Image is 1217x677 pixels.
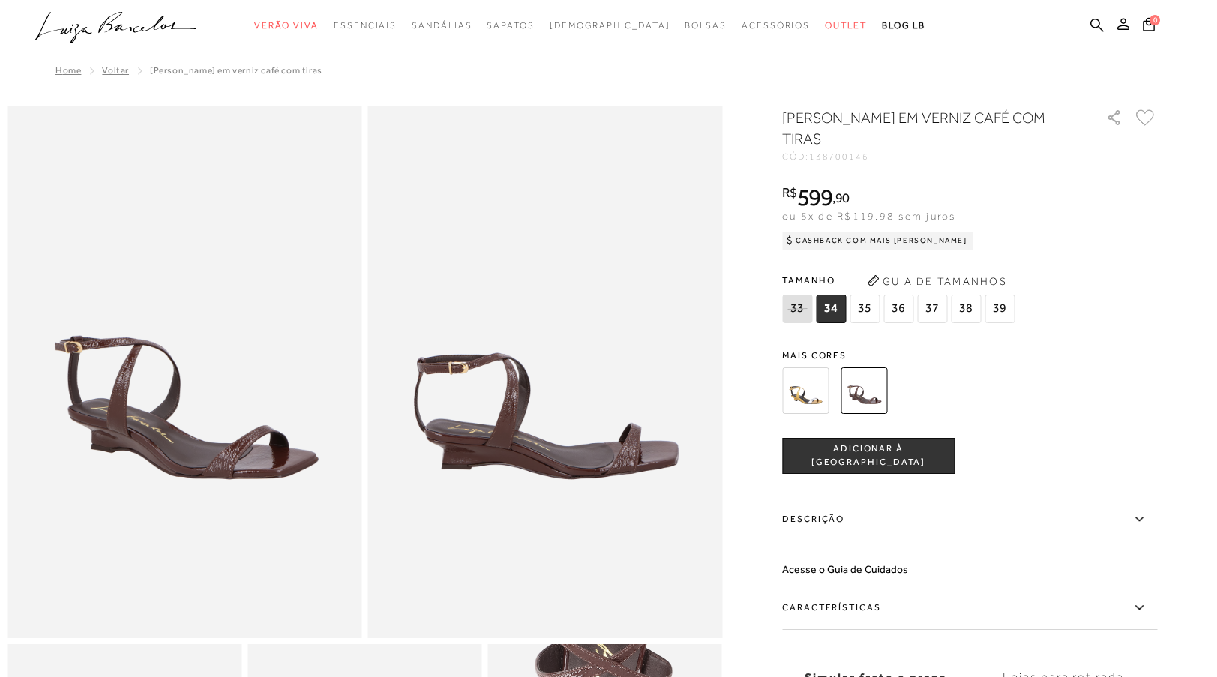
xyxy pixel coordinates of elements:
span: Bolsas [685,20,727,31]
span: [PERSON_NAME] EM VERNIZ CAFÉ COM TIRAS [150,65,322,76]
a: noSubCategoriesText [825,12,867,40]
span: 599 [797,184,832,211]
img: image [7,106,362,638]
button: 0 [1138,16,1159,37]
span: Essenciais [334,20,397,31]
a: noSubCategoriesText [742,12,810,40]
span: Sapatos [487,20,534,31]
span: Mais cores [782,351,1157,360]
a: noSubCategoriesText [487,12,534,40]
a: noSubCategoriesText [412,12,472,40]
span: 90 [835,190,850,205]
span: BLOG LB [882,20,925,31]
div: Cashback com Mais [PERSON_NAME] [782,232,973,250]
label: Descrição [782,498,1157,541]
span: 36 [883,295,913,323]
span: 39 [985,295,1015,323]
div: CÓD: [782,152,1082,161]
span: 34 [816,295,846,323]
span: Outlet [825,20,867,31]
span: 37 [917,295,947,323]
span: [DEMOGRAPHIC_DATA] [550,20,670,31]
i: , [832,191,850,205]
img: SANDÁLIA ANABELA EM COURO COBRA METAL DOURADA COM TIRAS [782,367,829,414]
span: 38 [951,295,981,323]
a: noSubCategoriesText [685,12,727,40]
h1: [PERSON_NAME] EM VERNIZ CAFÉ COM TIRAS [782,107,1063,149]
span: ou 5x de R$119,98 sem juros [782,210,955,222]
a: noSubCategoriesText [254,12,319,40]
span: 0 [1150,15,1160,25]
a: noSubCategoriesText [334,12,397,40]
span: ADICIONAR À [GEOGRAPHIC_DATA] [783,442,954,469]
a: Acesse o Guia de Cuidados [782,563,908,575]
img: SANDÁLIA ANABELA EM VERNIZ CAFÉ COM TIRAS [841,367,887,414]
img: image [368,106,723,638]
label: Características [782,586,1157,630]
a: Home [55,65,81,76]
a: noSubCategoriesText [550,12,670,40]
span: 138700146 [809,151,869,162]
button: ADICIONAR À [GEOGRAPHIC_DATA] [782,438,955,474]
span: 33 [782,295,812,323]
span: Acessórios [742,20,810,31]
span: Tamanho [782,269,1018,292]
a: BLOG LB [882,12,925,40]
a: Voltar [102,65,129,76]
span: Verão Viva [254,20,319,31]
i: R$ [782,186,797,199]
span: 35 [850,295,880,323]
button: Guia de Tamanhos [862,269,1012,293]
span: Sandálias [412,20,472,31]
